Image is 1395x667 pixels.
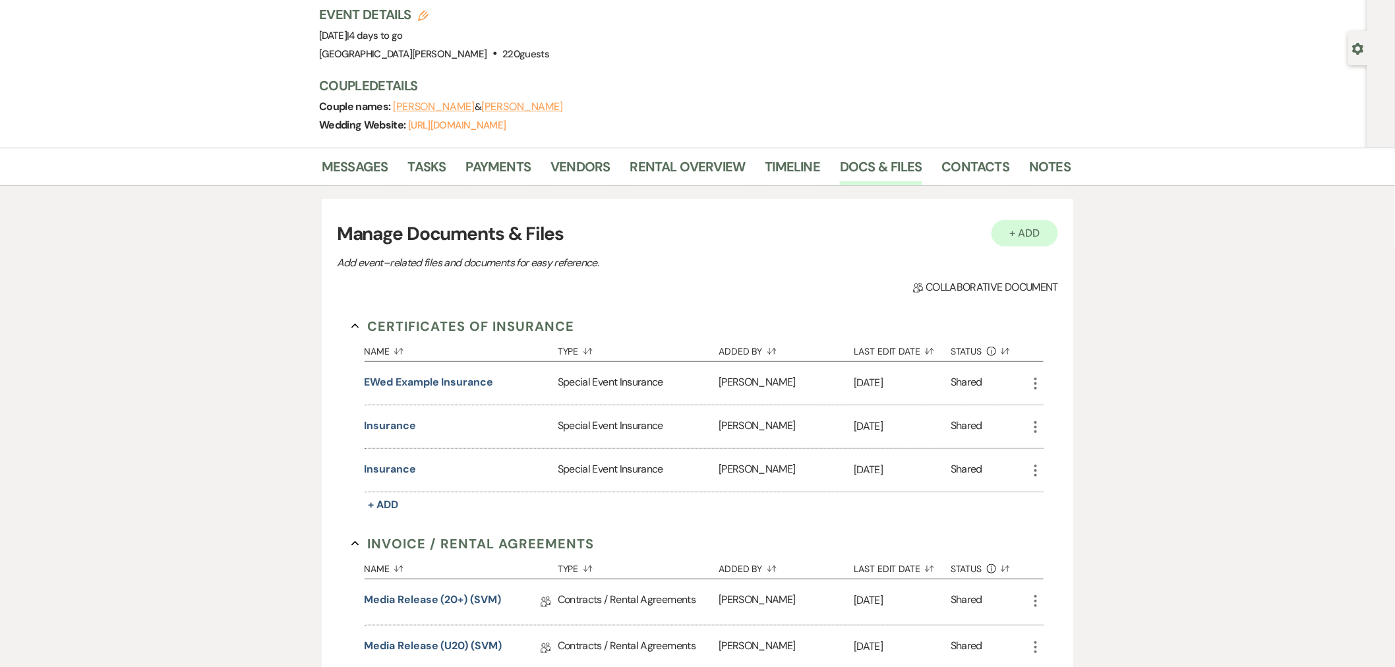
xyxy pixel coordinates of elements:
[347,29,403,42] span: |
[319,47,487,61] span: [GEOGRAPHIC_DATA][PERSON_NAME]
[337,220,1058,248] h3: Manage Documents & Files
[992,220,1059,246] button: + Add
[365,418,416,434] button: insurance
[349,29,403,42] span: 4 days to go
[369,498,399,511] span: + Add
[337,254,798,272] p: Add event–related files and documents for easy reference.
[719,405,854,448] div: [PERSON_NAME]
[951,374,982,392] div: Shared
[365,592,501,612] a: Media Release (20+) (SVM)
[854,374,951,391] p: [DATE]
[558,579,719,625] div: Contracts / Rental Agreements
[854,554,951,579] button: Last Edit Date
[365,374,493,390] button: eWed Example Insurance
[365,461,416,477] button: insurance
[1352,42,1364,54] button: Open lead details
[951,592,982,612] div: Shared
[719,449,854,492] div: [PERSON_NAME]
[502,47,549,61] span: 220 guests
[393,101,475,112] button: [PERSON_NAME]
[719,579,854,625] div: [PERSON_NAME]
[550,156,610,185] a: Vendors
[942,156,1010,185] a: Contacts
[1029,156,1071,185] a: Notes
[951,564,982,573] span: Status
[913,279,1058,295] span: Collaborative document
[319,118,408,132] span: Wedding Website:
[951,638,982,658] div: Shared
[558,554,719,579] button: Type
[558,336,719,361] button: Type
[854,638,951,655] p: [DATE]
[365,554,558,579] button: Name
[719,554,854,579] button: Added By
[558,449,719,492] div: Special Event Insurance
[951,336,1028,361] button: Status
[558,362,719,405] div: Special Event Insurance
[854,461,951,478] p: [DATE]
[951,347,982,356] span: Status
[854,418,951,435] p: [DATE]
[319,5,549,24] h3: Event Details
[322,156,388,185] a: Messages
[408,119,506,132] a: [URL][DOMAIN_NAME]
[630,156,746,185] a: Rental Overview
[365,496,403,514] button: + Add
[854,336,951,361] button: Last Edit Date
[365,336,558,361] button: Name
[951,461,982,479] div: Shared
[951,554,1028,579] button: Status
[351,316,575,336] button: Certificates of Insurance
[951,418,982,436] div: Shared
[319,100,393,113] span: Couple names:
[408,156,446,185] a: Tasks
[854,592,951,609] p: [DATE]
[319,29,403,42] span: [DATE]
[466,156,531,185] a: Payments
[393,100,563,113] span: &
[840,156,922,185] a: Docs & Files
[319,76,1057,95] h3: Couple Details
[719,362,854,405] div: [PERSON_NAME]
[719,336,854,361] button: Added By
[765,156,821,185] a: Timeline
[351,534,595,554] button: Invoice / Rental Agreements
[365,638,502,658] a: Media Release (U20) (SVM)
[558,405,719,448] div: Special Event Insurance
[481,101,563,112] button: [PERSON_NAME]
